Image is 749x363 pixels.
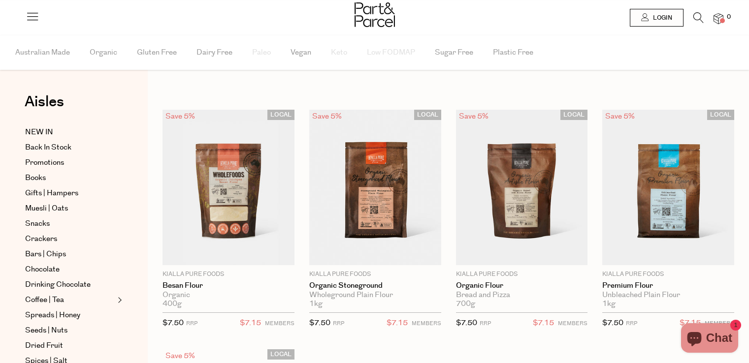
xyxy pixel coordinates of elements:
a: Back In Stock [25,142,115,153]
a: Muesli | Oats [25,203,115,214]
a: Promotions [25,157,115,169]
small: MEMBERS [265,320,294,327]
a: Snacks [25,218,115,230]
a: Dried Fruit [25,340,115,352]
span: Dried Fruit [25,340,63,352]
small: MEMBERS [412,320,441,327]
span: $7.15 [680,317,701,330]
span: Vegan [291,35,311,70]
span: Dairy Free [196,35,232,70]
span: 700g [456,300,475,308]
span: Plastic Free [493,35,533,70]
a: Premium Flour [602,281,734,290]
span: Spreads | Honey [25,309,80,321]
div: Wholeground Plain Flour [309,291,441,300]
a: Books [25,172,115,184]
small: RRP [333,320,344,327]
span: 1kg [602,300,616,308]
div: Save 5% [163,110,198,123]
span: Bars | Chips [25,248,66,260]
span: Back In Stock [25,142,71,153]
div: Save 5% [163,349,198,363]
span: Chocolate [25,264,60,275]
span: Seeds | Nuts [25,325,67,336]
span: Promotions [25,157,64,169]
small: RRP [480,320,491,327]
a: Bars | Chips [25,248,115,260]
a: Seeds | Nuts [25,325,115,336]
img: Organic Flour [456,110,588,265]
span: $7.50 [456,318,477,328]
span: LOCAL [267,349,294,360]
div: Unbleached Plain Flour [602,291,734,300]
img: Part&Parcel [355,2,395,27]
img: Premium Flour [602,110,734,265]
div: Save 5% [602,110,638,123]
span: NEW IN [25,126,53,138]
small: RRP [186,320,197,327]
div: Save 5% [456,110,491,123]
span: Sugar Free [435,35,473,70]
a: Drinking Chocolate [25,279,115,291]
span: Coffee | Tea [25,294,64,306]
span: Crackers [25,233,57,245]
small: MEMBERS [705,320,734,327]
a: Crackers [25,233,115,245]
span: Login [651,14,672,22]
p: Kialla Pure Foods [456,270,588,279]
a: Chocolate [25,264,115,275]
img: Besan Flour [163,110,294,265]
span: 1kg [309,300,323,308]
span: $7.50 [163,318,184,328]
a: Spreads | Honey [25,309,115,321]
div: Bread and Pizza [456,291,588,300]
span: Gluten Free [137,35,177,70]
small: RRP [626,320,637,327]
div: Save 5% [309,110,345,123]
div: Organic [163,291,294,300]
span: Drinking Chocolate [25,279,91,291]
img: Organic Stoneground [309,110,441,265]
span: $7.15 [533,317,554,330]
inbox-online-store-chat: Shopify online store chat [678,323,741,355]
button: Expand/Collapse Coffee | Tea [115,294,122,306]
span: Organic [90,35,117,70]
span: $7.15 [240,317,261,330]
span: Gifts | Hampers [25,187,78,199]
span: Paleo [252,35,271,70]
a: Gifts | Hampers [25,187,115,199]
span: Muesli | Oats [25,203,68,214]
span: Books [25,172,46,184]
a: Aisles [25,94,64,119]
p: Kialla Pure Foods [602,270,734,279]
span: $7.50 [602,318,623,328]
p: Kialla Pure Foods [163,270,294,279]
span: Aisles [25,91,64,113]
a: Organic Stoneground [309,281,441,290]
span: Australian Made [15,35,70,70]
span: $7.15 [387,317,408,330]
span: LOCAL [267,110,294,120]
span: Keto [331,35,347,70]
span: LOCAL [707,110,734,120]
span: 0 [724,13,733,22]
span: LOCAL [414,110,441,120]
small: MEMBERS [558,320,587,327]
span: $7.50 [309,318,330,328]
a: 0 [714,13,723,24]
a: Login [630,9,684,27]
a: Besan Flour [163,281,294,290]
span: Snacks [25,218,50,230]
p: Kialla Pure Foods [309,270,441,279]
span: Low FODMAP [367,35,415,70]
a: Organic Flour [456,281,588,290]
a: Coffee | Tea [25,294,115,306]
a: NEW IN [25,126,115,138]
span: 400g [163,300,182,308]
span: LOCAL [560,110,587,120]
